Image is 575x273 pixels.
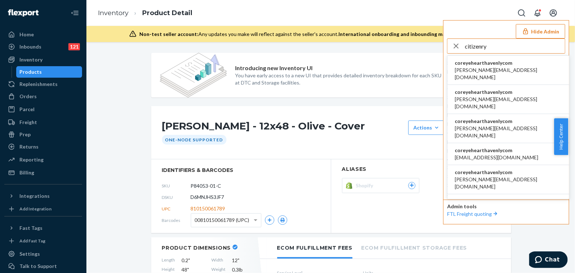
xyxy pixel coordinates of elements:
[455,125,562,139] span: [PERSON_NAME][EMAIL_ADDRESS][DOMAIN_NAME]
[455,154,538,161] span: [EMAIL_ADDRESS][DOMAIN_NAME]
[162,183,191,189] span: SKU
[4,237,82,245] a: Add Fast Tag
[19,250,40,258] div: Settings
[447,203,565,210] p: Admin tools
[515,6,529,20] button: Open Search Box
[19,263,57,270] div: Talk to Support
[455,147,538,154] span: coreyehearthavenlycom
[162,194,191,200] span: DSKU
[4,248,82,260] a: Settings
[4,41,82,53] a: Inbounds121
[465,39,565,53] input: Search or paste seller ID
[4,91,82,102] a: Orders
[232,257,256,264] span: 12
[455,176,562,190] span: [PERSON_NAME][EMAIL_ADDRESS][DOMAIN_NAME]
[4,190,82,202] button: Integrations
[19,93,37,100] div: Orders
[19,192,50,200] div: Integrations
[92,3,198,24] ol: breadcrumbs
[361,237,467,257] li: Ecom Fulfillment Storage Fees
[162,120,405,135] h1: [PERSON_NAME] - 12x48 - Olive - Cover
[235,64,313,72] p: Introducing new Inventory UI
[4,29,82,40] a: Home
[455,198,562,205] span: coreyehearthavenlycom
[530,6,545,20] button: Open notifications
[447,211,499,217] a: FTL Freight quoting
[19,31,34,38] div: Home
[188,267,189,273] span: "
[19,143,39,150] div: Returns
[19,106,35,113] div: Parcel
[19,56,42,63] div: Inventory
[68,6,82,20] button: Close Navigation
[4,129,82,140] a: Prep
[4,205,82,213] a: Add Integration
[546,6,561,20] button: Open account menu
[455,67,562,81] span: [PERSON_NAME][EMAIL_ADDRESS][DOMAIN_NAME]
[408,120,446,135] button: Actions
[342,167,500,172] h2: Aliases
[212,257,226,264] span: Width
[191,194,224,201] span: D6MNJHS3JF7
[19,81,58,88] div: Replenishments
[356,182,377,189] span: Shopify
[4,117,82,128] a: Freight
[139,31,198,37] span: Non-test seller account:
[19,238,45,244] div: Add Fast Tag
[19,119,37,126] div: Freight
[162,135,226,145] div: One-Node Supported
[19,131,31,138] div: Prep
[4,78,82,90] a: Replenishments
[4,167,82,178] a: Billing
[189,257,190,263] span: "
[162,167,320,174] span: identifiers & barcodes
[160,53,227,97] img: new-reports-banner-icon.82668bd98b6a51aee86340f2a7b77ae3.png
[19,43,41,50] div: Inbounds
[277,237,353,259] li: Ecom Fulfillment Fees
[162,217,191,223] span: Barcodes
[4,104,82,115] a: Parcel
[19,169,34,176] div: Billing
[19,206,51,212] div: Add Integration
[4,222,82,234] button: Fast Tags
[4,141,82,153] a: Returns
[162,245,231,251] h2: Product Dimensions
[342,178,419,193] button: Shopify
[455,169,562,176] span: coreyehearthavenlycom
[162,257,175,264] span: Length
[455,118,562,125] span: coreyehearthavenlycom
[338,31,525,37] span: International onboarding and inbounding may not work during impersonation.
[19,224,42,232] div: Fast Tags
[238,257,240,263] span: "
[16,66,82,78] a: Products
[142,9,192,17] a: Product Detail
[4,260,82,272] button: Talk to Support
[455,59,562,67] span: coreyehearthavenlycom
[20,68,42,76] div: Products
[516,24,565,38] button: Hide Admin
[98,9,129,17] a: Inventory
[455,96,562,110] span: [PERSON_NAME][EMAIL_ADDRESS][DOMAIN_NAME]
[235,72,446,86] p: You have early access to a new UI that provides detailed inventory breakdown for each SKU at DTC ...
[19,156,44,163] div: Reporting
[455,88,562,96] span: coreyehearthavenlycom
[162,206,191,212] span: UPC
[8,9,39,17] img: Flexport logo
[4,154,82,165] a: Reporting
[414,124,441,131] div: Actions
[195,214,250,226] span: 00810150061789 (UPC)
[191,205,225,212] span: 810150061789
[139,31,525,38] div: Any updates you make will reflect against the seller's account.
[68,43,80,50] div: 121
[529,251,568,269] iframe: Opens a widget where you can chat to one of our agents
[554,118,568,155] button: Help Center
[182,257,205,264] span: 0.2
[4,54,82,65] a: Inventory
